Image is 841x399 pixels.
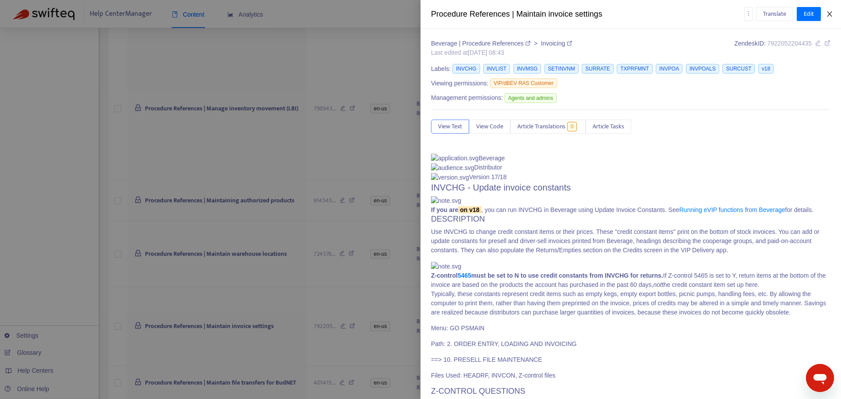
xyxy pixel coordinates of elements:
div: Procedure References | Maintain invoice settings [431,8,744,20]
span: SURCUST [722,64,755,74]
span: v18 [758,64,774,74]
span: INVPOA [656,64,682,74]
div: Distributor [431,163,830,173]
button: Close [823,10,836,18]
span: Article Tasks [593,122,624,131]
h3: Z-CONTROL QUESTIONS [431,387,830,396]
button: Edit [797,7,821,21]
img: note.svg [431,262,461,271]
span: Viewing permissions: [431,79,488,88]
img: audience.svg [431,163,474,173]
span: INVCHG - Update invoice constants [431,183,571,192]
span: INVCHG [452,64,480,74]
div: Beverage [431,154,830,163]
span: View Text [438,122,462,131]
div: Zendesk ID: [734,39,830,57]
span: Article Translations [517,122,565,131]
button: View Text [431,120,469,134]
a: Beverage | Procedure References [431,40,532,47]
button: Article Translations0 [510,120,586,134]
span: Menu: GO PSMAIN [431,325,484,332]
img: application.svg [431,154,479,163]
div: If Z-control 5465 is set to Y, return items at the bottom of the invoice are based on the product... [431,271,830,290]
span: SETINVNM [544,64,579,74]
span: INVLIST [483,64,510,74]
iframe: Button to launch messaging window [806,364,834,392]
p: Use INVCHG to change credit constant items or their prices. These "credit constant items" print o... [431,227,830,255]
h3: DESCRIPTION [431,215,830,224]
button: Translate [756,7,793,21]
div: Version 17/18 [431,173,830,182]
span: INVMSG [513,64,541,74]
span: Labels: [431,64,451,74]
span: SURRATE [582,64,613,74]
span: Management permissions: [431,93,503,102]
span: 7922052204435 [767,40,812,47]
span: VIP/dBEV RAS Customer [490,78,557,88]
span: TXPRFMNT [617,64,652,74]
button: Article Tasks [586,120,631,134]
span: more [746,11,752,17]
a: Running eVIP functions from Beverage [679,206,785,213]
div: > [431,39,572,48]
sqkw: on v18 [458,206,481,213]
p: Typically, these constants represent credit items such as empty kegs, empty export bottles, picni... [431,290,830,317]
p: Files Used: HEADRF, INVCON, Z-control files [431,371,830,380]
strong: Z-control must be set to N to use credit constants from INVCHG for returns. [431,272,663,279]
span: Translate [763,9,786,19]
span: Edit [804,9,814,19]
div: Last edited at [DATE] 08:43 [431,48,572,57]
span: INVPOALS [686,64,719,74]
span: 0 [567,122,577,131]
div: , you can run INVCHG in Beverage using Update Invoice Constants. See for details. [431,205,830,215]
span: Path: 2. ORDER ENTRY, LOADING AND INVOICING [431,340,576,347]
a: 5465 [458,272,471,279]
img: version.svg [431,173,469,182]
em: not [653,281,661,288]
a: Invoicing [541,40,572,47]
span: close [826,11,833,18]
span: Agents and admins [505,93,557,103]
strong: If you are [431,206,481,213]
span: View Code [476,122,503,131]
img: note.svg [431,196,461,205]
button: more [744,7,753,21]
button: View Code [469,120,510,134]
p: ==> 10. PRESELL FILE MAINTENANCE [431,355,830,364]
